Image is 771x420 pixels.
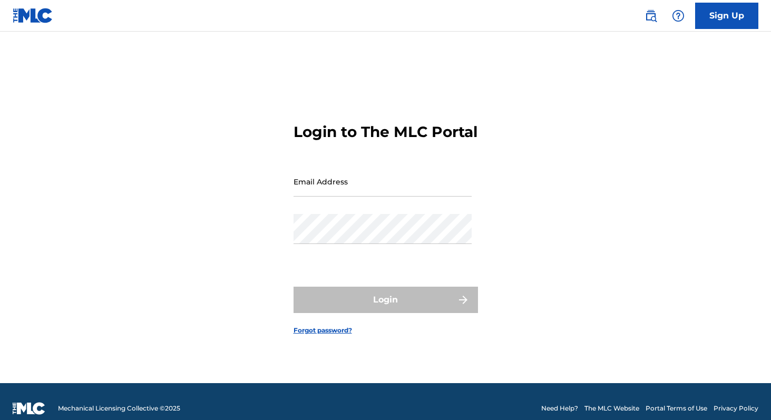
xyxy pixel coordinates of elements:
[668,5,689,26] div: Help
[541,404,578,413] a: Need Help?
[58,404,180,413] span: Mechanical Licensing Collective © 2025
[714,404,758,413] a: Privacy Policy
[640,5,661,26] a: Public Search
[584,404,639,413] a: The MLC Website
[294,326,352,335] a: Forgot password?
[646,404,707,413] a: Portal Terms of Use
[13,8,53,23] img: MLC Logo
[294,123,477,141] h3: Login to The MLC Portal
[13,402,45,415] img: logo
[645,9,657,22] img: search
[695,3,758,29] a: Sign Up
[672,9,685,22] img: help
